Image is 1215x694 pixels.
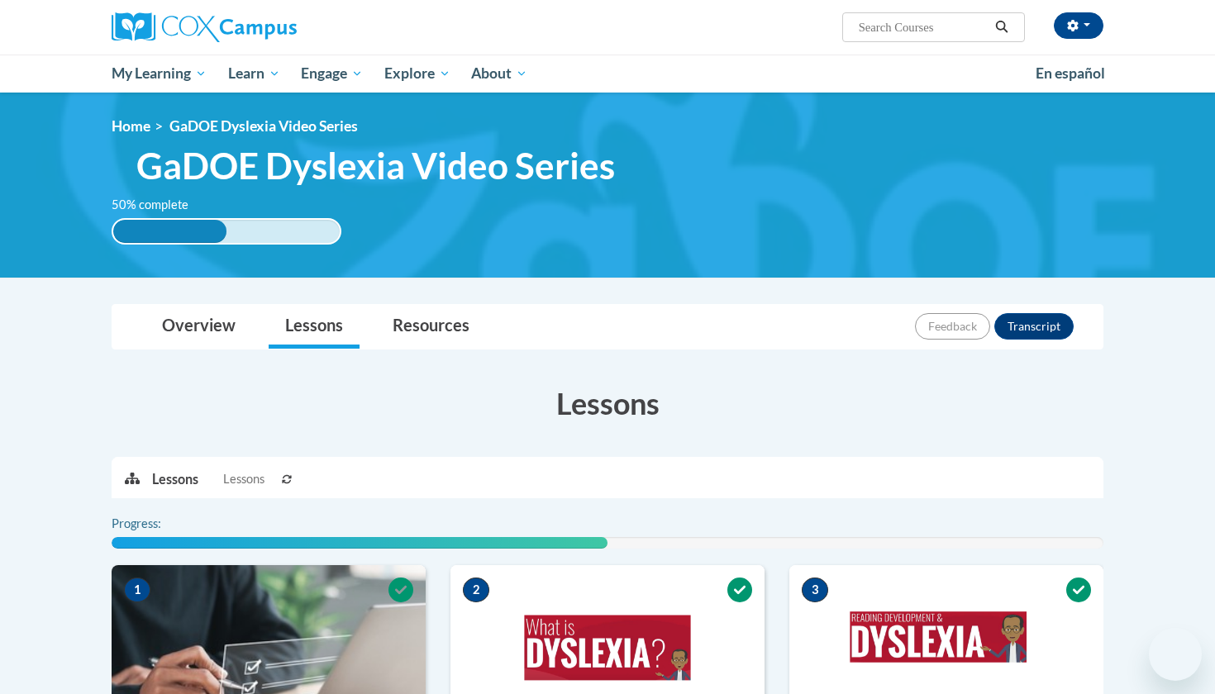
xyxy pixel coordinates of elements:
[1054,12,1103,39] button: Account Settings
[463,578,489,602] span: 2
[112,515,207,533] label: Progress:
[376,305,486,349] a: Resources
[124,578,150,602] span: 1
[112,64,207,83] span: My Learning
[1149,628,1202,681] iframe: Button to launch messaging window
[169,117,358,135] span: GaDOE Dyslexia Video Series
[217,55,291,93] a: Learn
[87,55,1128,93] div: Main menu
[112,12,297,42] img: Cox Campus
[136,144,615,188] span: GaDOE Dyslexia Video Series
[989,17,1014,37] button: Search
[301,64,363,83] span: Engage
[112,12,426,42] a: Cox Campus
[145,305,252,349] a: Overview
[152,470,198,488] p: Lessons
[802,578,828,602] span: 3
[471,64,527,83] span: About
[915,313,990,340] button: Feedback
[1025,56,1116,91] a: En español
[269,305,360,349] a: Lessons
[461,55,539,93] a: About
[994,313,1074,340] button: Transcript
[374,55,461,93] a: Explore
[223,470,264,488] span: Lessons
[101,55,217,93] a: My Learning
[290,55,374,93] a: Engage
[112,117,150,135] a: Home
[1036,64,1105,82] span: En español
[228,64,280,83] span: Learn
[384,64,450,83] span: Explore
[112,196,207,214] label: 50% complete
[857,17,989,37] input: Search Courses
[112,383,1103,424] h3: Lessons
[113,220,226,243] div: 50% complete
